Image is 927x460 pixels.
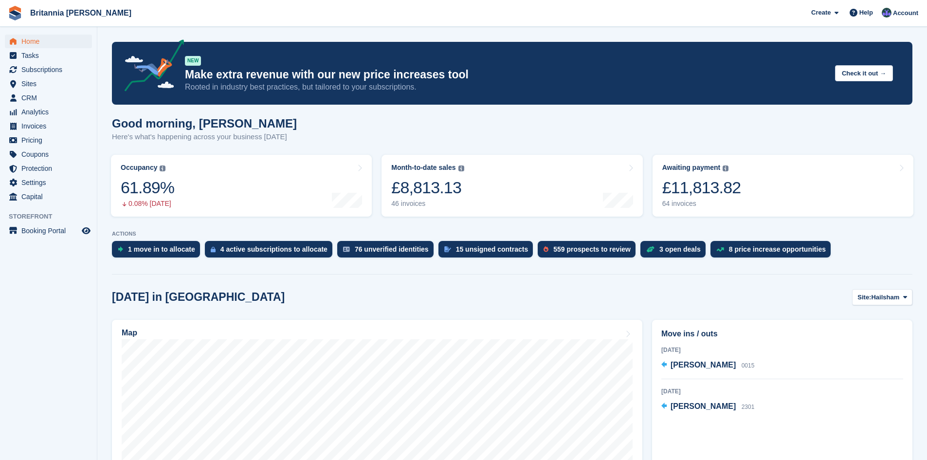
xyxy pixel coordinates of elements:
h2: [DATE] in [GEOGRAPHIC_DATA] [112,291,285,304]
span: Settings [21,176,80,189]
img: active_subscription_to_allocate_icon-d502201f5373d7db506a760aba3b589e785aa758c864c3986d89f69b8ff3... [211,246,216,253]
img: price-adjustments-announcement-icon-8257ccfd72463d97f412b2fc003d46551f7dbcb40ab6d574587a9cd5c0d94... [116,39,184,95]
a: menu [5,91,92,105]
img: icon-info-grey-7440780725fd019a000dd9b08b2336e03edf1995a4989e88bcd33f0948082b44.svg [458,166,464,171]
div: 3 open deals [659,245,701,253]
p: Rooted in industry best practices, but tailored to your subscriptions. [185,82,827,92]
a: 8 price increase opportunities [710,241,836,262]
img: Lee Cradock [882,8,891,18]
div: 76 unverified identities [355,245,429,253]
a: 1 move in to allocate [112,241,205,262]
img: prospect-51fa495bee0391a8d652442698ab0144808aea92771e9ea1ae160a38d050c398.svg [544,246,548,252]
span: Booking Portal [21,224,80,238]
div: Occupancy [121,164,157,172]
span: Analytics [21,105,80,119]
a: Month-to-date sales £8,813.13 46 invoices [382,155,642,217]
a: menu [5,133,92,147]
span: Capital [21,190,80,203]
a: menu [5,35,92,48]
div: 15 unsigned contracts [456,245,528,253]
p: Here's what's happening across your business [DATE] [112,131,297,143]
span: Tasks [21,49,80,62]
h1: Good morning, [PERSON_NAME] [112,117,297,130]
img: move_ins_to_allocate_icon-fdf77a2bb77ea45bf5b3d319d69a93e2d87916cf1d5bf7949dd705db3b84f3ca.svg [118,246,123,252]
div: 61.89% [121,178,174,198]
div: NEW [185,56,201,66]
a: menu [5,162,92,175]
div: £8,813.13 [391,178,464,198]
span: Sites [21,77,80,91]
span: Protection [21,162,80,175]
h2: Move ins / outs [661,328,903,340]
div: 46 invoices [391,200,464,208]
span: [PERSON_NAME] [671,361,736,369]
span: Home [21,35,80,48]
span: 2301 [742,404,755,410]
a: menu [5,49,92,62]
a: 559 prospects to review [538,241,640,262]
button: Check it out → [835,65,893,81]
a: [PERSON_NAME] 0015 [661,359,754,372]
a: [PERSON_NAME] 2301 [661,401,754,413]
span: CRM [21,91,80,105]
a: menu [5,147,92,161]
div: 8 price increase opportunities [729,245,826,253]
button: Site: Hailsham [852,289,912,305]
span: Create [811,8,831,18]
a: Britannia [PERSON_NAME] [26,5,135,21]
img: contract_signature_icon-13c848040528278c33f63329250d36e43548de30e8caae1d1a13099fd9432cc5.svg [444,246,451,252]
span: Invoices [21,119,80,133]
div: Awaiting payment [662,164,721,172]
a: 3 open deals [640,241,710,262]
p: ACTIONS [112,231,912,237]
span: 0015 [742,362,755,369]
img: deal-1b604bf984904fb50ccaf53a9ad4b4a5d6e5aea283cecdc64d6e3604feb123c2.svg [646,246,654,253]
span: Storefront [9,212,97,221]
a: menu [5,105,92,119]
div: 1 move in to allocate [128,245,195,253]
img: verify_identity-adf6edd0f0f0b5bbfe63781bf79b02c33cf7c696d77639b501bdc392416b5a36.svg [343,246,350,252]
h2: Map [122,329,137,337]
a: 15 unsigned contracts [438,241,538,262]
img: price_increase_opportunities-93ffe204e8149a01c8c9dc8f82e8f89637d9d84a8eef4429ea346261dce0b2c0.svg [716,247,724,252]
div: 0.08% [DATE] [121,200,174,208]
span: Site: [857,293,871,302]
a: 4 active subscriptions to allocate [205,241,337,262]
div: 559 prospects to review [553,245,631,253]
span: Account [893,8,918,18]
span: Coupons [21,147,80,161]
div: [DATE] [661,387,903,396]
a: Occupancy 61.89% 0.08% [DATE] [111,155,372,217]
span: Pricing [21,133,80,147]
span: [PERSON_NAME] [671,402,736,410]
a: menu [5,119,92,133]
span: Hailsham [871,293,899,302]
span: Subscriptions [21,63,80,76]
a: menu [5,224,92,238]
div: £11,813.82 [662,178,741,198]
a: menu [5,176,92,189]
a: menu [5,190,92,203]
div: 64 invoices [662,200,741,208]
img: stora-icon-8386f47178a22dfd0bd8f6a31ec36ba5ce8667c1dd55bd0f319d3a0aa187defe.svg [8,6,22,20]
a: 76 unverified identities [337,241,438,262]
div: Month-to-date sales [391,164,455,172]
div: [DATE] [661,346,903,354]
img: icon-info-grey-7440780725fd019a000dd9b08b2336e03edf1995a4989e88bcd33f0948082b44.svg [723,166,728,171]
p: Make extra revenue with our new price increases tool [185,68,827,82]
a: Preview store [80,225,92,237]
a: Awaiting payment £11,813.82 64 invoices [653,155,913,217]
a: menu [5,63,92,76]
span: Help [859,8,873,18]
a: menu [5,77,92,91]
img: icon-info-grey-7440780725fd019a000dd9b08b2336e03edf1995a4989e88bcd33f0948082b44.svg [160,166,165,171]
div: 4 active subscriptions to allocate [220,245,327,253]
